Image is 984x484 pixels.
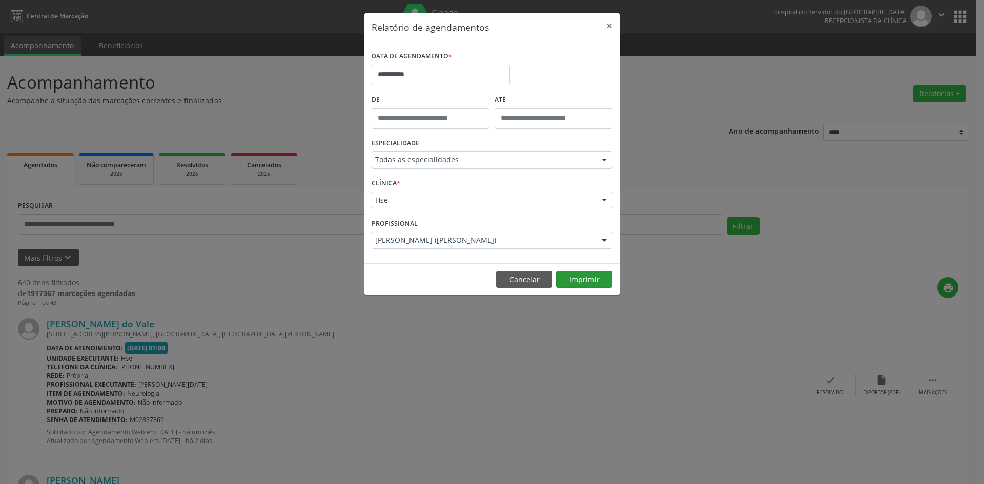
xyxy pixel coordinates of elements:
label: De [372,92,489,108]
label: ESPECIALIDADE [372,136,419,152]
button: Close [599,13,620,38]
label: DATA DE AGENDAMENTO [372,49,452,65]
button: Cancelar [496,271,552,288]
label: PROFISSIONAL [372,216,418,232]
span: Hse [375,195,591,205]
span: [PERSON_NAME] ([PERSON_NAME]) [375,235,591,245]
h5: Relatório de agendamentos [372,20,489,34]
span: Todas as especialidades [375,155,591,165]
button: Imprimir [556,271,612,288]
label: CLÍNICA [372,176,400,192]
label: ATÉ [495,92,612,108]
